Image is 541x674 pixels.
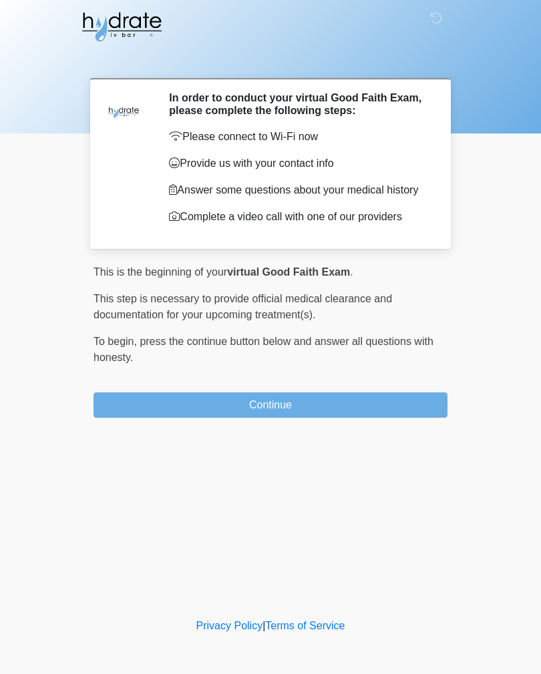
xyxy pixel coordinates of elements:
[94,392,447,418] button: Continue
[169,129,427,145] p: Please connect to Wi-Fi now
[262,620,265,631] a: |
[80,10,163,43] img: Hydrate IV Bar - Fort Collins Logo
[94,336,140,347] span: To begin,
[227,266,350,278] strong: virtual Good Faith Exam
[94,266,227,278] span: This is the beginning of your
[94,336,433,363] span: press the continue button below and answer all questions with honesty.
[169,182,427,198] p: Answer some questions about your medical history
[169,209,427,225] p: Complete a video call with one of our providers
[104,91,144,131] img: Agent Avatar
[83,48,458,73] h1: ‎ ‎ ‎
[169,155,427,172] p: Provide us with your contact info
[94,293,392,320] span: This step is necessary to provide official medical clearance and documentation for your upcoming ...
[169,91,427,117] h2: In order to conduct your virtual Good Faith Exam, please complete the following steps:
[196,620,263,631] a: Privacy Policy
[265,620,345,631] a: Terms of Service
[350,266,353,278] span: .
